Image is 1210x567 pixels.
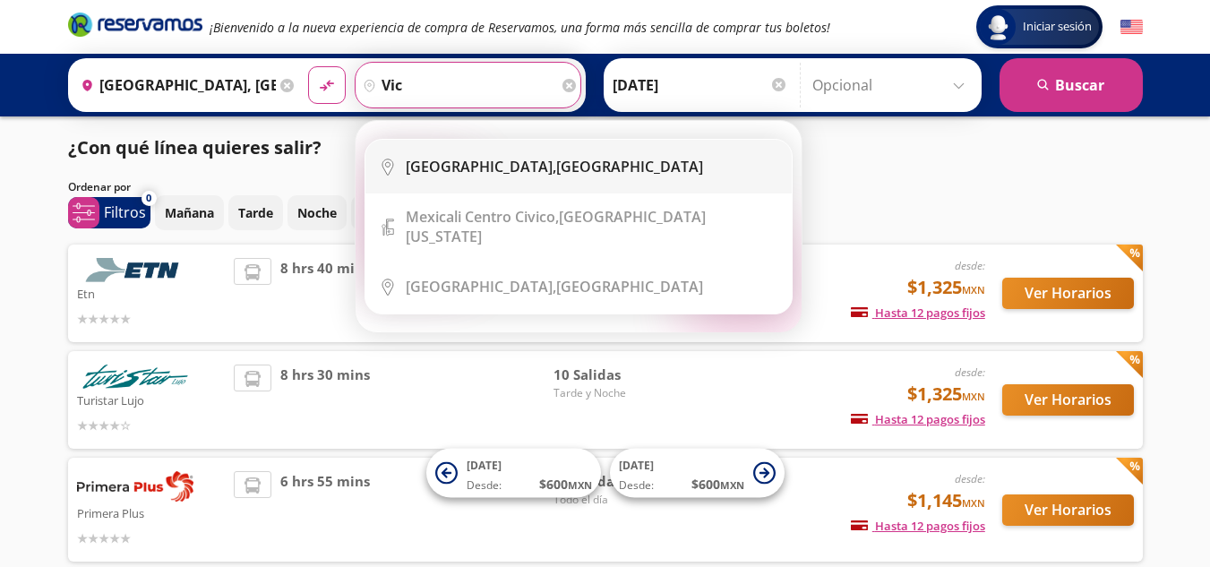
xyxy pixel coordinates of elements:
span: $ 600 [691,475,744,494]
input: Elegir Fecha [613,63,788,107]
span: Desde: [467,477,502,494]
span: Hasta 12 pagos fijos [851,518,985,534]
span: 8 hrs 40 mins [280,258,370,329]
span: [DATE] [619,458,654,473]
button: Madrugada [351,195,441,230]
small: MXN [962,390,985,403]
button: 0Filtros [68,197,150,228]
button: Ver Horarios [1002,278,1134,309]
em: desde: [955,365,985,380]
button: English [1120,16,1143,39]
button: Ver Horarios [1002,494,1134,526]
em: desde: [955,258,985,273]
a: Brand Logo [68,11,202,43]
span: $1,145 [907,487,985,514]
p: Primera Plus [77,502,226,523]
button: Buscar [1000,58,1143,112]
button: [DATE]Desde:$600MXN [426,449,601,498]
span: $1,325 [907,274,985,301]
span: 8 hrs 30 mins [280,365,370,435]
i: Brand Logo [68,11,202,38]
span: 6 hrs 55 mins [280,471,370,548]
em: ¡Bienvenido a la nueva experiencia de compra de Reservamos, una forma más sencilla de comprar tus... [210,19,830,36]
span: Todo el día [554,492,679,508]
span: Desde: [619,477,654,494]
button: Tarde [228,195,283,230]
button: [DATE]Desde:$600MXN [610,449,785,498]
b: [GEOGRAPHIC_DATA], [406,157,556,176]
small: MXN [962,283,985,296]
small: MXN [962,496,985,510]
span: 0 [146,191,151,206]
img: Turistar Lujo [77,365,193,389]
div: [GEOGRAPHIC_DATA] [406,157,703,176]
input: Buscar Destino [356,63,558,107]
p: Etn [77,282,226,304]
p: Filtros [104,202,146,223]
em: desde: [955,471,985,486]
button: Mañana [155,195,224,230]
b: Mexicali Centro Civico, [406,207,559,227]
span: $1,325 [907,381,985,408]
p: ¿Con qué línea quieres salir? [68,134,322,161]
img: Primera Plus [77,471,193,502]
span: Tarde y Noche [554,385,679,401]
button: Ver Horarios [1002,384,1134,416]
b: [GEOGRAPHIC_DATA], [406,277,556,296]
span: $ 600 [539,475,592,494]
small: MXN [568,478,592,492]
small: MXN [720,478,744,492]
p: Noche [297,203,337,222]
input: Opcional [812,63,973,107]
p: Ordenar por [68,179,131,195]
div: [GEOGRAPHIC_DATA][US_STATE] [406,207,778,246]
div: [GEOGRAPHIC_DATA] [406,277,703,296]
span: Hasta 12 pagos fijos [851,305,985,321]
span: 10 Salidas [554,365,679,385]
button: Noche [287,195,347,230]
p: Tarde [238,203,273,222]
span: [DATE] [467,458,502,473]
img: Etn [77,258,193,282]
span: Iniciar sesión [1016,18,1099,36]
p: Mañana [165,203,214,222]
span: Hasta 12 pagos fijos [851,411,985,427]
p: Turistar Lujo [77,389,226,410]
input: Buscar Origen [73,63,276,107]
